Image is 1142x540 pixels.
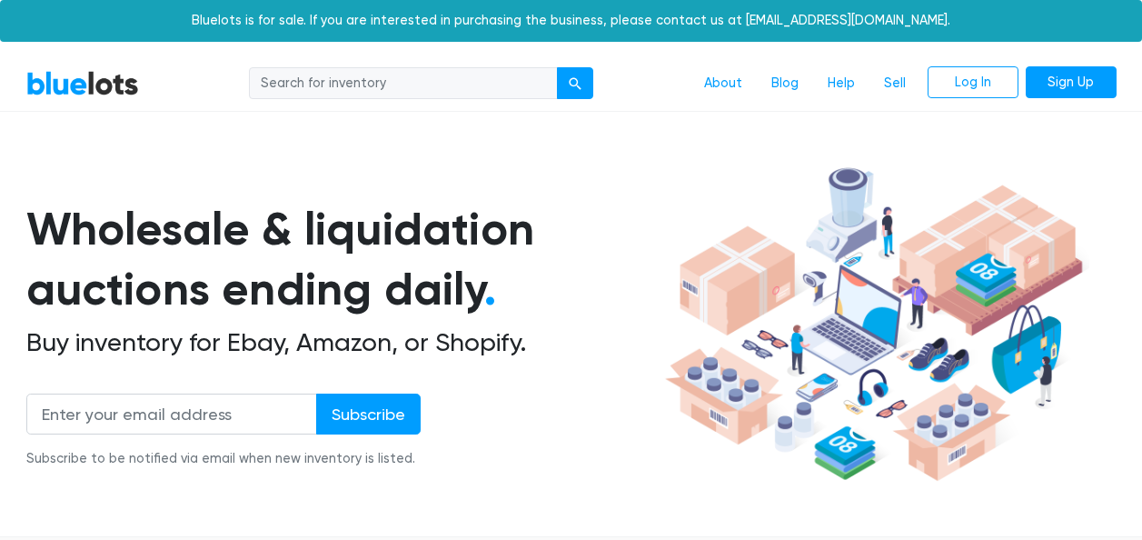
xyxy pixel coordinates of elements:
input: Subscribe [316,394,421,435]
a: BlueLots [26,70,139,96]
a: Sign Up [1026,66,1117,99]
a: Log In [928,66,1018,99]
span: . [484,262,496,316]
img: hero-ee84e7d0318cb26816c560f6b4441b76977f77a177738b4e94f68c95b2b83dbb.png [659,159,1089,490]
input: Search for inventory [249,67,558,100]
a: Sell [869,66,920,101]
div: Subscribe to be notified via email when new inventory is listed. [26,449,421,469]
a: Blog [757,66,813,101]
h1: Wholesale & liquidation auctions ending daily [26,199,659,320]
input: Enter your email address [26,394,317,435]
h2: Buy inventory for Ebay, Amazon, or Shopify. [26,327,659,358]
a: About [690,66,757,101]
a: Help [813,66,869,101]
